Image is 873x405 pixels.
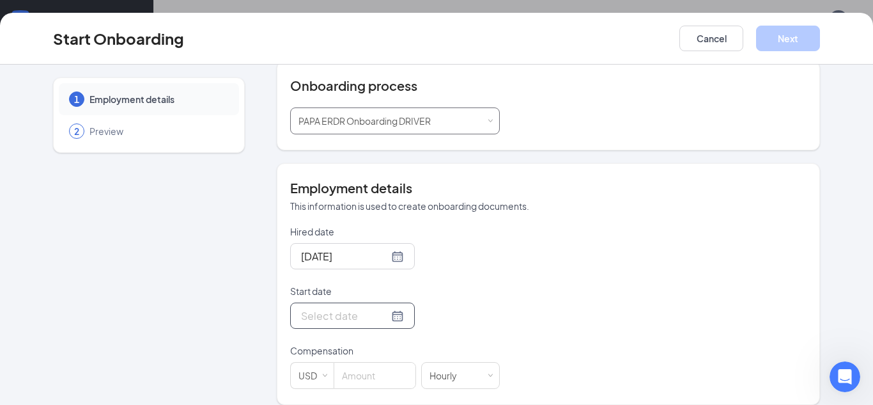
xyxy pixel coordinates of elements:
iframe: Intercom live chat [830,361,860,392]
input: Select date [301,308,389,324]
span: PAPA ERDR Onboarding DRIVER [298,115,431,127]
button: Next [756,26,820,51]
h3: Start Onboarding [53,28,184,49]
button: Cancel [679,26,743,51]
input: Amount [334,363,415,388]
span: Preview [89,125,226,138]
h4: Employment details [290,179,807,197]
input: Oct 15, 2025 [301,248,389,264]
p: Start date [290,285,500,298]
span: 2 [74,125,79,138]
div: [object Object] [298,108,440,134]
div: USD [298,363,326,388]
h4: Onboarding process [290,77,807,95]
span: 1 [74,93,79,106]
p: This information is used to create onboarding documents. [290,200,807,212]
span: Employment details [89,93,226,106]
div: Hourly [429,363,466,388]
p: Compensation [290,344,500,357]
p: Hired date [290,225,500,238]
